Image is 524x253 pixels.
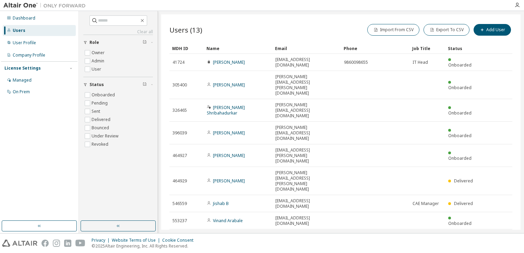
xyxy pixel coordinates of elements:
[4,65,41,71] div: License Settings
[13,77,32,83] div: Managed
[83,29,153,35] a: Clear all
[172,201,187,206] span: 546559
[83,77,153,92] button: Status
[92,91,116,99] label: Onboarded
[92,65,103,73] label: User
[448,220,472,226] span: Onboarded
[275,170,338,192] span: [PERSON_NAME][EMAIL_ADDRESS][PERSON_NAME][DOMAIN_NAME]
[275,43,338,54] div: Email
[64,240,71,247] img: linkedin.svg
[207,105,245,116] a: [PERSON_NAME] Shribahadurkar
[213,130,245,136] a: [PERSON_NAME]
[413,60,428,65] span: IT Head
[2,240,37,247] img: altair_logo.svg
[206,43,270,54] div: Name
[448,43,477,54] div: Status
[448,133,472,138] span: Onboarded
[112,238,162,243] div: Website Terms of Use
[143,82,147,87] span: Clear filter
[275,74,338,96] span: [PERSON_NAME][EMAIL_ADDRESS][PERSON_NAME][DOMAIN_NAME]
[344,60,368,65] span: 9860098655
[454,201,473,206] span: Delivered
[172,82,187,88] span: 305400
[454,178,473,184] span: Delivered
[413,201,439,206] span: CAE Manager
[13,40,36,46] div: User Profile
[92,107,102,116] label: Sent
[275,125,338,141] span: [PERSON_NAME][EMAIL_ADDRESS][DOMAIN_NAME]
[448,110,472,116] span: Onboarded
[92,116,112,124] label: Delivered
[275,147,338,164] span: [EMAIL_ADDRESS][PERSON_NAME][DOMAIN_NAME]
[172,130,187,136] span: 396039
[83,35,153,50] button: Role
[213,178,245,184] a: [PERSON_NAME]
[275,57,338,68] span: [EMAIL_ADDRESS][DOMAIN_NAME]
[92,57,106,65] label: Admin
[41,240,49,247] img: facebook.svg
[92,140,110,148] label: Revoked
[424,24,469,36] button: Export To CSV
[172,108,187,113] span: 326465
[92,243,198,249] p: © 2025 Altair Engineering, Inc. All Rights Reserved.
[213,82,245,88] a: [PERSON_NAME]
[13,52,45,58] div: Company Profile
[448,85,472,91] span: Onboarded
[13,15,35,21] div: Dashboard
[3,2,89,9] img: Altair One
[92,99,109,107] label: Pending
[90,40,99,45] span: Role
[412,43,442,54] div: Job Title
[53,240,60,247] img: instagram.svg
[367,24,419,36] button: Import From CSV
[172,178,187,184] span: 464929
[172,60,184,65] span: 41724
[92,132,120,140] label: Under Review
[474,24,511,36] button: Add User
[448,155,472,161] span: Onboarded
[213,201,229,206] a: Jishab B
[213,59,245,65] a: [PERSON_NAME]
[13,28,25,33] div: Users
[172,153,187,158] span: 464927
[92,49,106,57] label: Owner
[162,238,198,243] div: Cookie Consent
[172,218,187,224] span: 553237
[13,89,30,95] div: On Prem
[213,153,245,158] a: [PERSON_NAME]
[92,238,112,243] div: Privacy
[75,240,85,247] img: youtube.svg
[169,25,202,35] span: Users (13)
[90,82,104,87] span: Status
[344,43,407,54] div: Phone
[275,215,338,226] span: [EMAIL_ADDRESS][DOMAIN_NAME]
[143,40,147,45] span: Clear filter
[213,218,243,224] a: Vinand Arabale
[275,198,338,209] span: [EMAIL_ADDRESS][DOMAIN_NAME]
[172,43,201,54] div: MDH ID
[275,102,338,119] span: [PERSON_NAME][EMAIL_ADDRESS][DOMAIN_NAME]
[448,62,472,68] span: Onboarded
[92,124,110,132] label: Bounced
